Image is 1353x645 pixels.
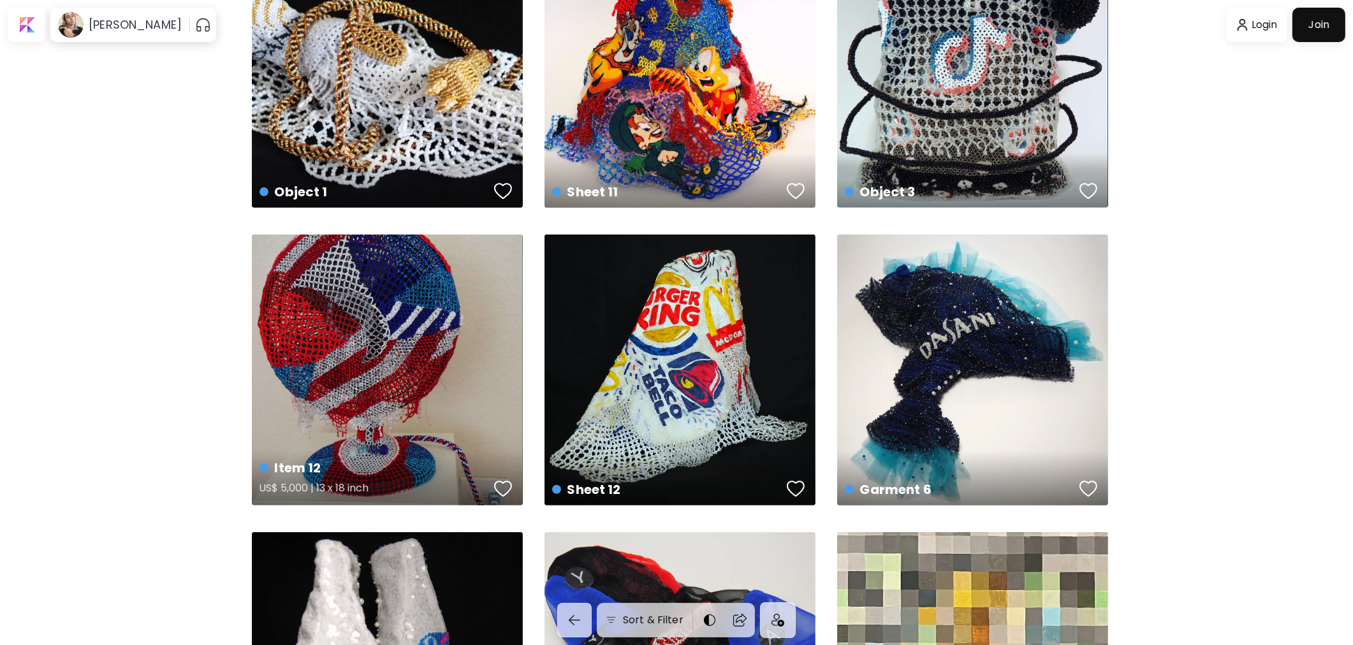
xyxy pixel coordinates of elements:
[1292,8,1345,42] a: Join
[260,477,490,503] h5: US$ 5,000 | 13 x 18 inch
[784,178,808,204] button: favorites
[845,480,1076,499] h4: Garment 6
[557,603,592,637] button: back
[252,235,523,505] a: Item 12US$ 5,000 | 13 x 18 inchfavoriteshttps://cdn.kaleido.art/CDN/Artwork/124969/Primary/medium...
[491,178,515,204] button: favorites
[195,15,211,35] button: pauseOutline IconGradient Icon
[772,614,784,627] img: icon
[784,476,808,502] button: favorites
[623,612,684,628] h6: Sort & Filter
[260,182,490,201] h4: Object 1
[552,182,783,201] h4: Sheet 11
[557,603,597,637] a: back
[89,17,182,33] h6: [PERSON_NAME]
[260,458,490,477] h4: Item 12
[567,612,582,628] img: back
[1076,178,1101,204] button: favorites
[552,480,783,499] h4: Sheet 12
[1076,476,1101,502] button: favorites
[837,235,1108,505] a: Garment 6favoriteshttps://cdn.kaleido.art/CDN/Artwork/124974/Primary/medium.webp?updated=560271
[491,476,515,502] button: favorites
[545,235,815,505] a: Sheet 12favoriteshttps://cdn.kaleido.art/CDN/Artwork/124970/Primary/medium.webp?updated=560251
[845,182,1076,201] h4: Object 3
